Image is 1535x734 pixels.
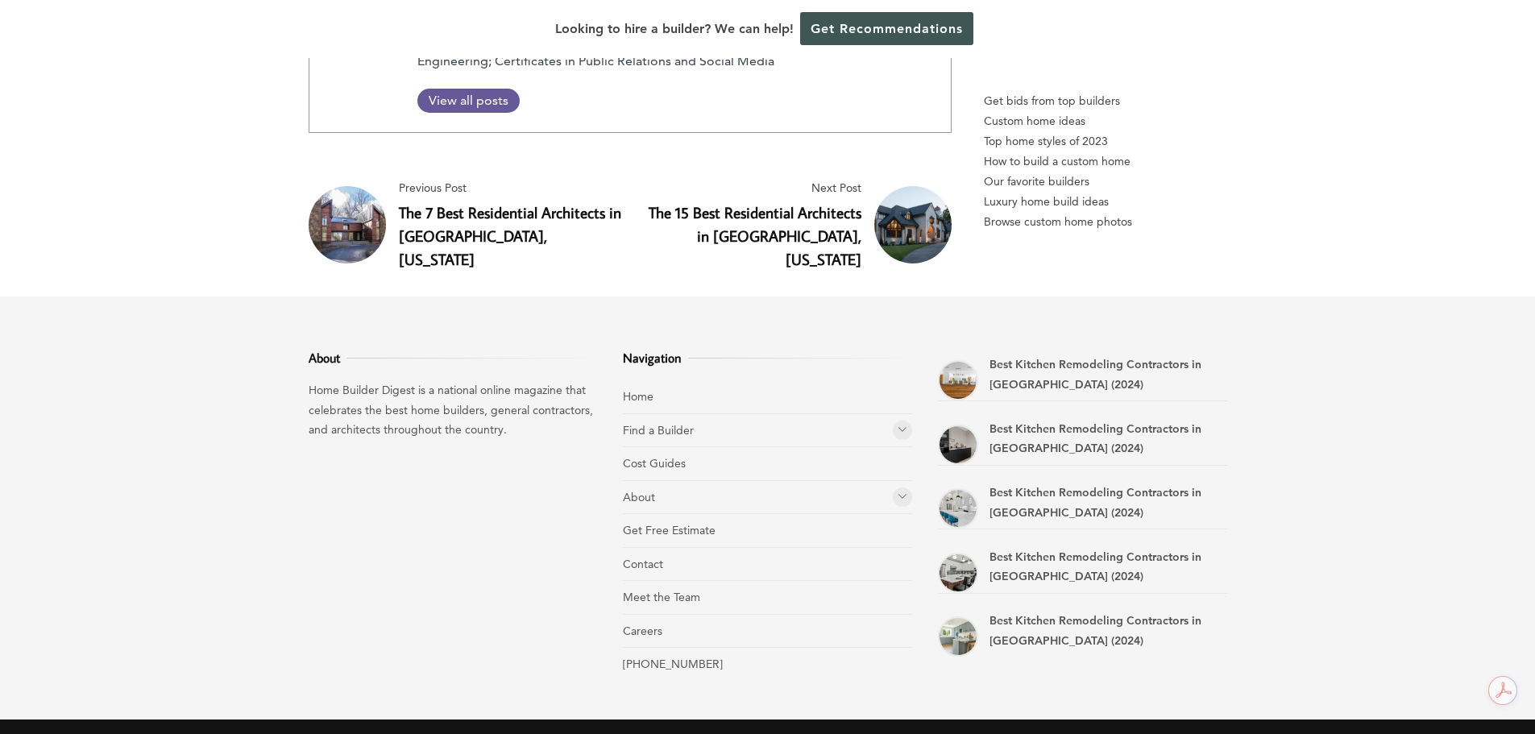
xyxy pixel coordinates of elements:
[984,192,1227,212] a: Luxury home build ideas
[623,523,716,537] a: Get Free Estimate
[938,488,978,529] a: Best Kitchen Remodeling Contractors in Coral Gables (2024)
[984,111,1227,131] a: Custom home ideas
[984,131,1227,151] a: Top home styles of 2023
[623,456,686,471] a: Cost Guides
[984,151,1227,172] a: How to build a custom home
[623,423,694,437] a: Find a Builder
[399,202,621,269] a: The 7 Best Residential Architects in [GEOGRAPHIC_DATA], [US_STATE]
[938,553,978,593] a: Best Kitchen Remodeling Contractors in Boca Raton (2024)
[989,549,1201,584] a: Best Kitchen Remodeling Contractors in [GEOGRAPHIC_DATA] (2024)
[417,93,520,108] span: View all posts
[938,360,978,400] a: Best Kitchen Remodeling Contractors in Doral (2024)
[984,212,1227,232] a: Browse custom home photos
[649,202,861,269] a: The 15 Best Residential Architects in [GEOGRAPHIC_DATA], [US_STATE]
[399,178,624,198] span: Previous Post
[938,425,978,465] a: Best Kitchen Remodeling Contractors in Plantation (2024)
[623,590,700,604] a: Meet the Team
[623,557,663,571] a: Contact
[989,421,1201,456] a: Best Kitchen Remodeling Contractors in [GEOGRAPHIC_DATA] (2024)
[417,89,520,113] a: View all posts
[989,357,1201,392] a: Best Kitchen Remodeling Contractors in [GEOGRAPHIC_DATA] (2024)
[623,389,653,404] a: Home
[989,613,1201,648] a: Best Kitchen Remodeling Contractors in [GEOGRAPHIC_DATA] (2024)
[309,380,598,440] p: Home Builder Digest is a national online magazine that celebrates the best home builders, general...
[309,348,598,367] h3: About
[938,616,978,657] a: Best Kitchen Remodeling Contractors in Miami Beach (2024)
[800,12,973,45] a: Get Recommendations
[623,624,662,638] a: Careers
[623,657,723,671] a: [PHONE_NUMBER]
[989,485,1201,520] a: Best Kitchen Remodeling Contractors in [GEOGRAPHIC_DATA] (2024)
[623,348,912,367] h3: Navigation
[984,172,1227,192] a: Our favorite builders
[623,490,655,504] a: About
[984,91,1227,111] p: Get bids from top builders
[637,178,861,198] span: Next Post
